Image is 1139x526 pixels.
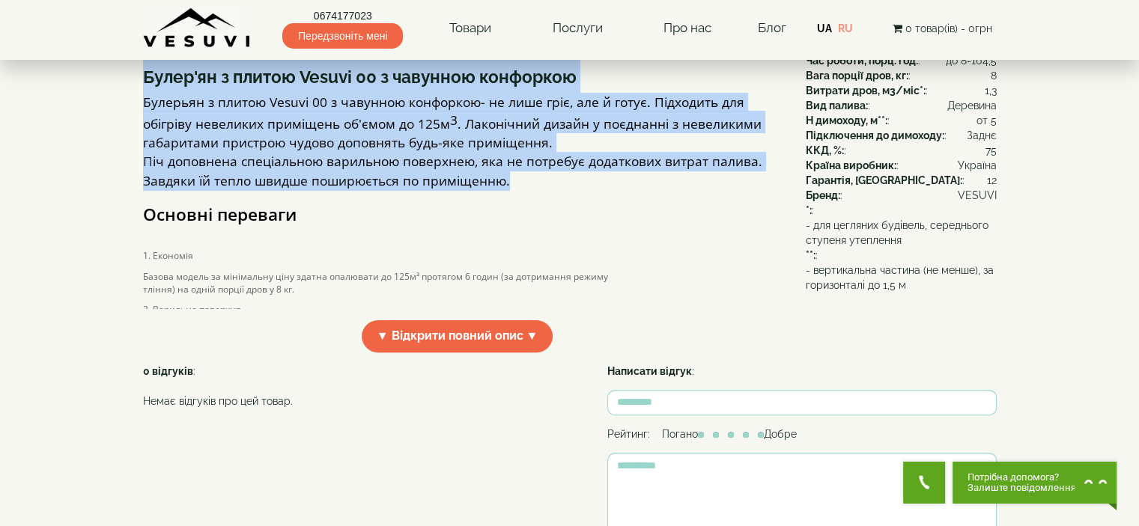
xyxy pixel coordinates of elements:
[987,173,997,188] span: 12
[806,129,944,141] b: Підключення до димоходу:
[143,365,193,377] strong: 0 відгуків
[976,113,997,128] span: от 5
[757,20,786,35] a: Блог
[838,22,853,34] a: RU
[903,462,945,504] button: Get Call button
[143,7,252,49] img: content
[607,365,692,377] strong: Написати відгук
[806,98,997,113] div: :
[887,20,996,37] button: 0 товар(ів) - 0грн
[958,188,997,203] span: VESUVI
[282,8,403,23] a: 0674177023
[806,113,997,128] div: :
[143,67,577,87] b: Булер'ян з плитою Vesuvi 00 з чавунною конфоркою
[958,158,997,173] span: Україна
[806,114,887,126] b: H димоходу, м**:
[143,364,570,416] div: :
[991,68,997,83] span: 8
[143,249,615,262] p: 1. Економія
[806,143,997,158] div: :
[806,173,997,188] div: :
[806,174,962,186] b: Гарантія, [GEOGRAPHIC_DATA]:
[817,22,832,34] a: UA
[953,462,1117,504] button: Chat button
[967,128,997,143] span: Заднє
[143,203,297,226] span: Основні переваги
[440,114,450,132] span: м
[649,11,726,46] a: Про нас
[905,22,991,34] span: 0 товар(ів) - 0грн
[450,111,458,129] span: 3
[362,320,553,352] span: ▼ Відкрити повний опис ▼
[806,144,844,156] b: ККД, %:
[537,11,617,46] a: Послуги
[143,152,153,170] span: П
[968,472,1076,483] span: Потрібна допомога?
[143,270,615,296] p: Базова модель за мінімальну ціну здатна опалювати до 125м³ протягом 6 годин (за дотримання режиму...
[806,55,918,67] b: Час роботи, порц. год:
[806,189,840,201] b: Бренд:
[985,83,997,98] span: 1,3
[806,218,997,248] span: - для цегляних будівель, середнього ступеня утеплення
[143,114,762,151] span: . Лаконічний дизайн у поєднанні з невеликими габаритами пристрою чудово доповнять будь-яке приміщ...
[806,203,997,218] div: :
[282,23,403,49] span: Передзвоніть мені
[985,143,997,158] span: 75
[143,93,481,111] span: Булерьян з плитою Vesuvi 00 з чавунною конфоркою
[607,364,997,379] div: :
[806,188,997,203] div: :
[982,53,997,68] span: 4,5
[946,53,982,68] span: до 8-10
[434,11,506,46] a: Товари
[806,218,997,263] div: :
[607,426,997,441] div: Рейтинг: Погано Добре
[806,70,908,82] b: Вага порції дров, кг:
[947,98,997,113] span: Деревина
[806,158,997,173] div: :
[143,152,762,189] span: іч доповнена спеціальною варильною поверхнею, яка не потребує додаткових витрат палива. Завдяки ї...
[806,85,926,97] b: Витрати дров, м3/міс*:
[806,100,868,111] b: Вид палива:
[806,53,997,68] div: :
[806,263,997,293] span: - вертикальна частина (не менше), за горизонталі до 1,5 м
[806,68,997,83] div: :
[143,394,570,409] p: Немає відгуків про цей товар.
[806,128,997,143] div: :
[143,303,615,316] p: 2. Варильна поверхня
[806,83,997,98] div: :
[968,483,1076,493] span: Залиште повідомлення
[806,159,896,171] b: Країна виробник:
